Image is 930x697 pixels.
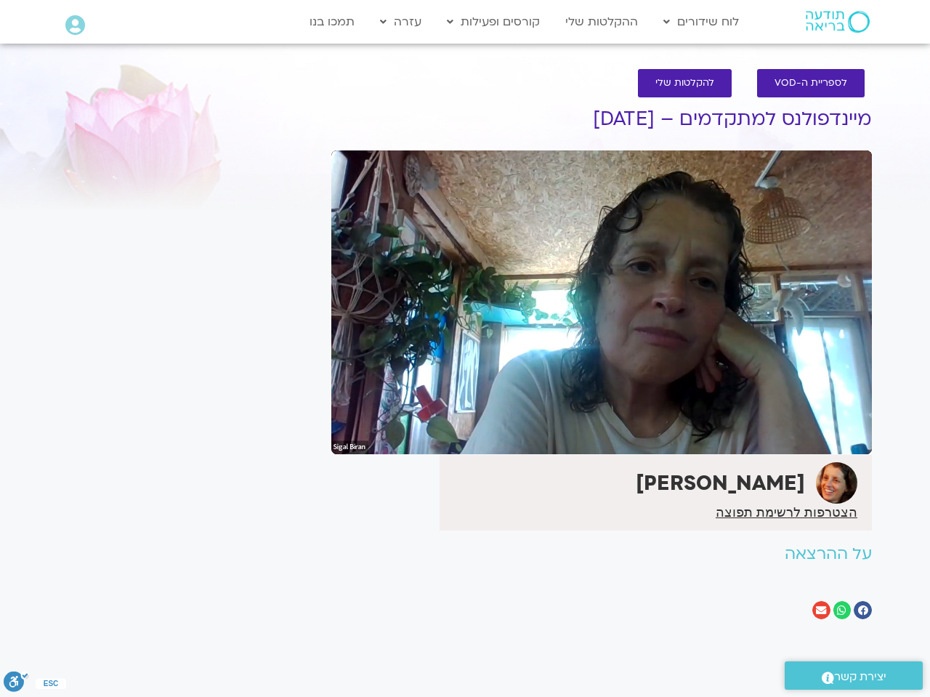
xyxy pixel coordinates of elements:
[331,545,872,563] h2: על ההרצאה
[440,8,547,36] a: קורסים ופעילות
[302,8,362,36] a: תמכו בנו
[656,8,746,36] a: לוח שידורים
[806,11,870,33] img: תודעה בריאה
[757,69,865,97] a: לספריית ה-VOD
[373,8,429,36] a: עזרה
[331,108,872,130] h1: מיינדפולנס למתקדמים – [DATE]
[775,78,847,89] span: לספריית ה-VOD
[716,506,857,519] a: הצטרפות לרשימת תפוצה
[854,601,872,619] div: שיתוף ב facebook
[655,78,714,89] span: להקלטות שלי
[558,8,645,36] a: ההקלטות שלי
[812,601,830,619] div: שיתוף ב email
[785,661,923,690] a: יצירת קשר
[816,462,857,504] img: סיגל בירן אבוחצירה
[638,69,732,97] a: להקלטות שלי
[834,667,886,687] span: יצירת קשר
[636,470,805,497] strong: [PERSON_NAME]
[833,601,852,619] div: שיתוף ב whatsapp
